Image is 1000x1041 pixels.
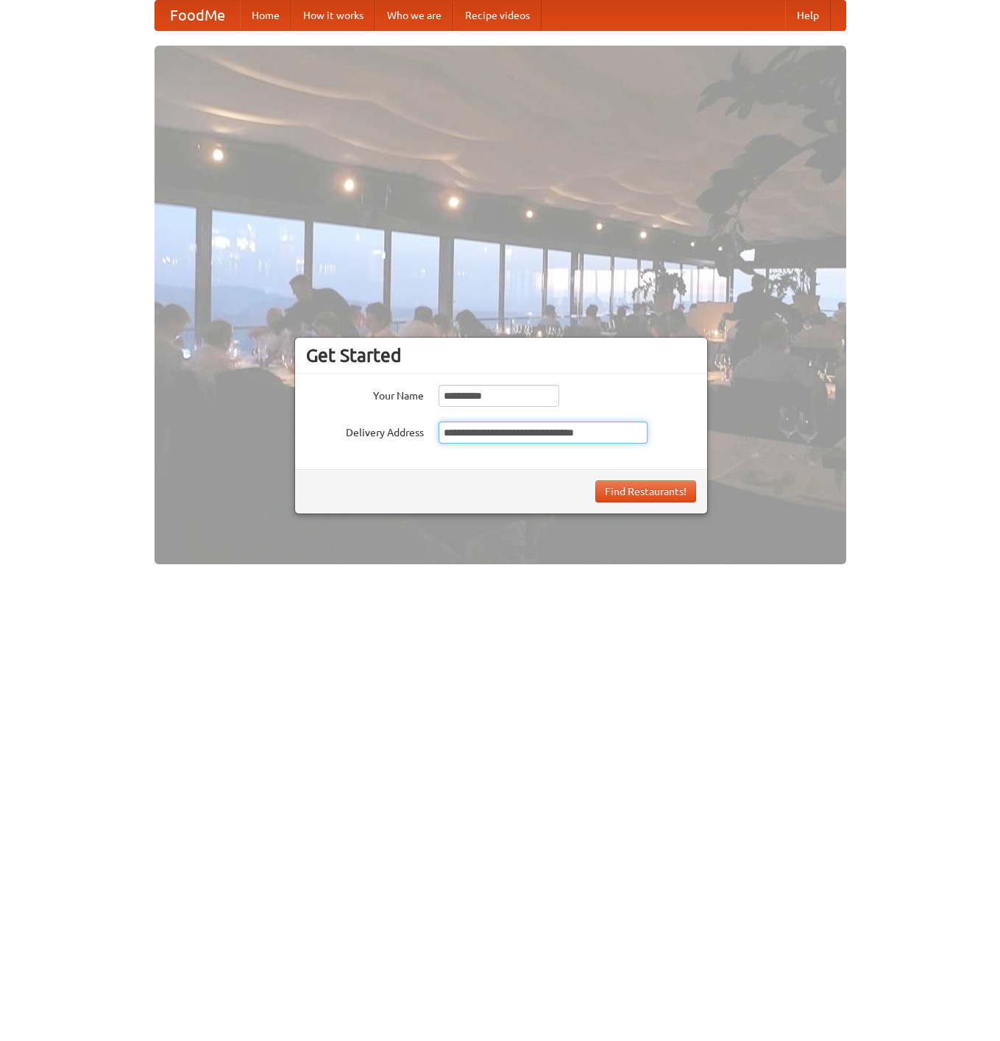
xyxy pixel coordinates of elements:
a: FoodMe [155,1,240,30]
a: Who we are [375,1,453,30]
a: Recipe videos [453,1,542,30]
label: Your Name [306,385,424,403]
a: Home [240,1,291,30]
a: How it works [291,1,375,30]
button: Find Restaurants! [595,480,696,502]
h3: Get Started [306,344,696,366]
a: Help [785,1,831,30]
label: Delivery Address [306,422,424,440]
